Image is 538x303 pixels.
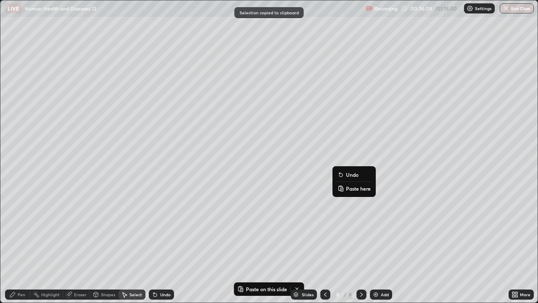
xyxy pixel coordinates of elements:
[344,292,346,297] div: /
[500,3,534,13] button: End Class
[18,292,25,297] div: Pen
[381,292,389,297] div: Add
[246,286,287,292] p: Paste on this slide
[503,5,509,12] img: end-class-cross
[41,292,60,297] div: Highlight
[346,171,359,178] p: Undo
[336,170,372,180] button: Undo
[101,292,115,297] div: Shapes
[236,284,289,294] button: Paste on this slide
[475,6,491,11] p: Settings
[374,5,398,12] p: Recording
[346,185,371,192] p: Paste here
[467,5,473,12] img: class-settings-icons
[348,291,353,298] div: 8
[302,292,314,297] div: Slides
[74,292,87,297] div: Eraser
[25,5,96,12] p: Human Health and Diseases 12
[520,292,530,297] div: More
[366,5,372,12] img: recording.375f2c34.svg
[372,291,379,298] img: add-slide-button
[129,292,142,297] div: Select
[8,5,19,12] p: LIVE
[160,292,171,297] div: Undo
[334,292,342,297] div: 8
[336,183,372,194] button: Paste here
